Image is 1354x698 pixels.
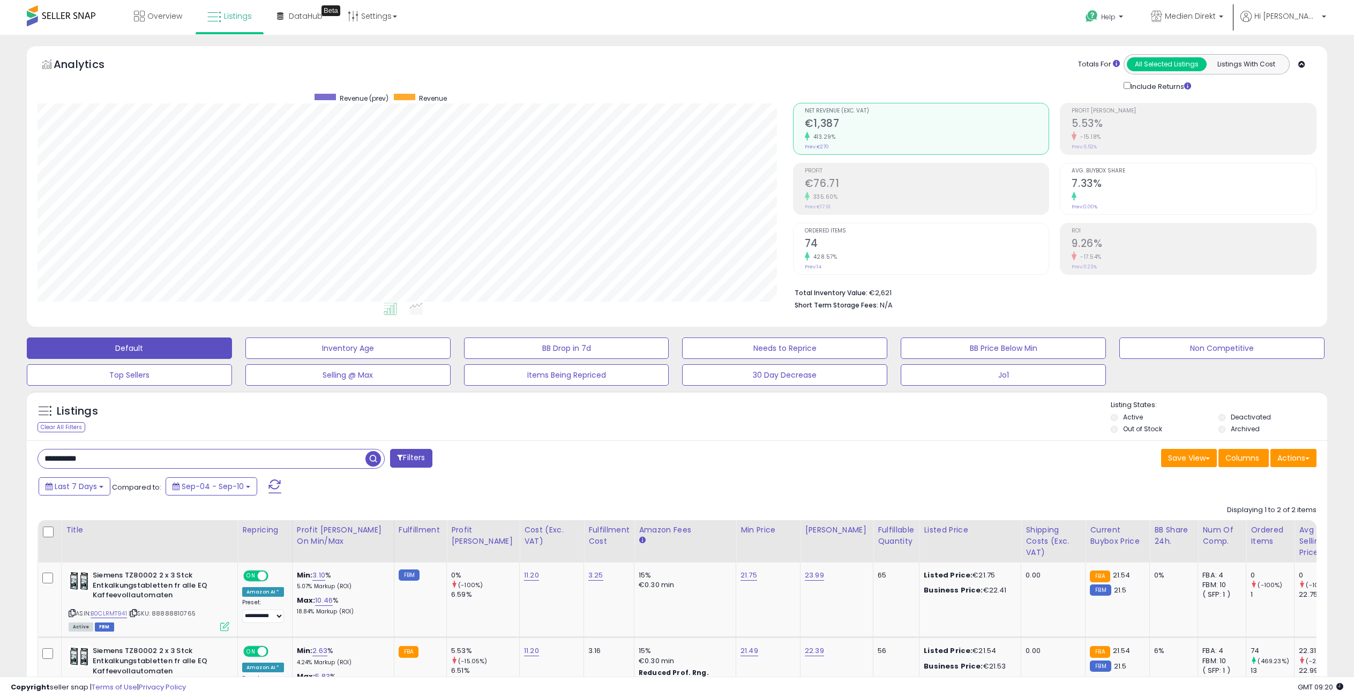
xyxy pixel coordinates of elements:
[1202,590,1238,599] div: ( SFP: 1 )
[1206,57,1286,71] button: Listings With Cost
[810,253,837,261] small: 428.57%
[129,609,196,618] span: | SKU: 88888810765
[245,364,451,386] button: Selling @ Max
[55,481,97,492] span: Last 7 Days
[1306,581,1330,589] small: (-100%)
[1218,449,1269,467] button: Columns
[810,193,838,201] small: 335.60%
[54,57,125,74] h5: Analytics
[464,364,669,386] button: Items Being Repriced
[1119,337,1325,359] button: Non Competitive
[1202,524,1241,547] div: Num of Comp.
[292,520,394,562] th: The percentage added to the cost of goods (COGS) that forms the calculator for Min & Max prices.
[244,647,258,656] span: ON
[795,286,1308,298] li: €2,621
[878,646,911,656] div: 56
[805,117,1049,132] h2: €1,387
[1085,10,1098,23] i: Get Help
[267,572,284,581] span: OFF
[399,569,420,581] small: FBM
[805,168,1049,174] span: Profit
[924,661,983,671] b: Business Price:
[297,671,316,681] b: Max:
[740,570,757,581] a: 21.75
[1251,590,1294,599] div: 1
[69,646,90,667] img: 512lK+nYyJL._SL40_.jpg
[39,477,110,496] button: Last 7 Days
[95,622,114,632] span: FBM
[1202,571,1238,580] div: FBA: 4
[390,449,432,468] button: Filters
[1072,177,1316,192] h2: 7.33%
[1123,412,1143,422] label: Active
[147,11,182,21] span: Overview
[1072,117,1316,132] h2: 5.53%
[924,524,1016,536] div: Listed Price
[805,570,824,581] a: 23.99
[524,570,539,581] a: 11.20
[1077,2,1134,35] a: Help
[795,288,867,297] b: Total Inventory Value:
[224,11,252,21] span: Listings
[682,337,887,359] button: Needs to Reprice
[1299,524,1338,558] div: Avg Selling Price
[1258,657,1289,665] small: (469.23%)
[297,646,386,666] div: %
[880,300,893,310] span: N/A
[639,536,645,545] small: Amazon Fees.
[464,337,669,359] button: BB Drop in 7d
[297,571,386,590] div: %
[451,571,519,580] div: 0%
[1123,424,1162,433] label: Out of Stock
[588,524,630,547] div: Fulfillment Cost
[1113,646,1131,656] span: 21.54
[1127,57,1207,71] button: All Selected Listings
[1202,580,1238,590] div: FBM: 10
[1251,666,1294,676] div: 13
[639,580,728,590] div: €0.30 min
[924,662,1013,671] div: €21.53
[27,337,232,359] button: Default
[1251,571,1294,580] div: 0
[1026,646,1077,656] div: 0.00
[297,583,386,590] p: 5.07% Markup (ROI)
[639,656,728,666] div: €0.30 min
[297,595,316,605] b: Max:
[1227,505,1316,515] div: Displaying 1 to 2 of 2 items
[267,647,284,656] span: OFF
[1072,144,1097,150] small: Prev: 6.52%
[27,364,232,386] button: Top Sellers
[1076,253,1102,261] small: -17.54%
[419,94,447,103] span: Revenue
[1076,133,1101,141] small: -15.18%
[340,94,388,103] span: Revenue (prev)
[1111,400,1327,410] p: Listing States:
[11,682,186,693] div: seller snap | |
[1072,237,1316,252] h2: 9.26%
[92,682,137,692] a: Terms of Use
[1299,646,1342,656] div: 22.31
[795,301,878,310] b: Short Term Storage Fees:
[805,646,824,656] a: 22.39
[524,646,539,656] a: 11.20
[1258,581,1282,589] small: (-100%)
[1306,657,1333,665] small: (-2.96%)
[297,646,313,656] b: Min:
[805,108,1049,114] span: Net Revenue (Exc. VAT)
[1114,661,1127,671] span: 21.5
[1161,449,1217,467] button: Save View
[878,524,915,547] div: Fulfillable Quantity
[166,477,257,496] button: Sep-04 - Sep-10
[458,657,487,665] small: (-15.05%)
[1090,571,1110,582] small: FBA
[93,571,223,603] b: Siemens TZ80002 2 x 3 Stck Entkalkungstabletten fr alle EQ Kaffeevollautomaten
[297,672,386,692] div: %
[315,595,333,606] a: 10.46
[242,587,284,597] div: Amazon AI *
[1299,666,1342,676] div: 22.99
[1231,412,1271,422] label: Deactivated
[297,596,386,616] div: %
[451,646,519,656] div: 5.53%
[924,586,1013,595] div: €22.41
[1240,11,1326,35] a: Hi [PERSON_NAME]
